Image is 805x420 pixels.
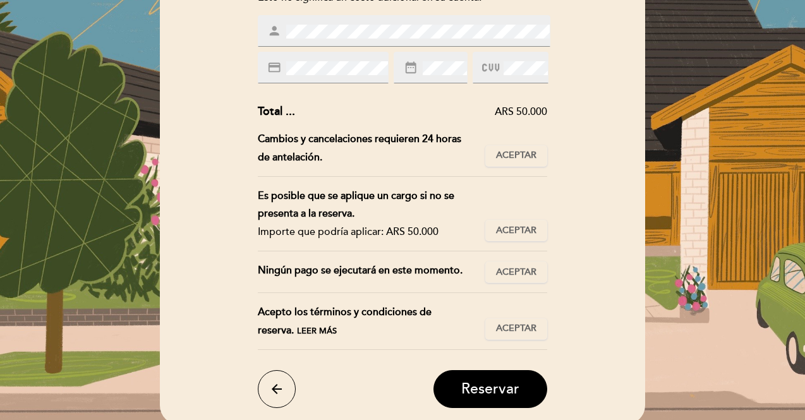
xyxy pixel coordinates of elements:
[404,61,418,75] i: date_range
[295,105,548,119] div: ARS 50.000
[258,104,295,118] span: Total ...
[485,318,547,340] button: Aceptar
[269,381,284,397] i: arrow_back
[433,370,547,408] button: Reservar
[496,322,536,335] span: Aceptar
[496,266,536,279] span: Aceptar
[297,326,337,336] span: Leer más
[258,303,486,340] div: Acepto los términos y condiciones de reserva.
[267,24,281,38] i: person
[258,223,476,241] div: Importe que podría aplicar: ARS 50.000
[485,261,547,283] button: Aceptar
[258,370,296,408] button: arrow_back
[485,220,547,241] button: Aceptar
[485,145,547,167] button: Aceptar
[258,261,486,283] div: Ningún pago se ejecutará en este momento.
[258,130,486,167] div: Cambios y cancelaciones requieren 24 horas de antelación.
[267,61,281,75] i: credit_card
[461,380,519,398] span: Reservar
[258,187,476,224] div: Es posible que se aplique un cargo si no se presenta a la reserva.
[496,149,536,162] span: Aceptar
[496,224,536,237] span: Aceptar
